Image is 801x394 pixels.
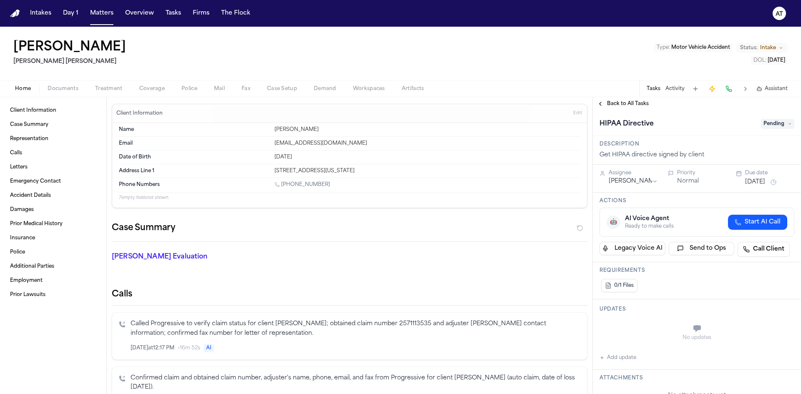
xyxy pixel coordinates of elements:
button: Firms [189,6,213,21]
button: Create Immediate Task [706,83,718,95]
div: No updates [599,334,794,341]
div: Assignee [609,170,658,176]
span: • 16m 52s [178,345,200,351]
button: Send to Ops [669,242,735,255]
span: Additional Parties [10,263,54,270]
a: Call Client [738,242,790,257]
button: Legacy Voice AI [599,242,665,255]
span: Emergency Contact [10,178,61,185]
span: Damages [10,206,34,213]
button: Edit [571,107,584,120]
h3: Requirements [599,267,794,274]
span: Calls [10,150,22,156]
span: Artifacts [402,85,424,92]
div: Ready to make calls [625,223,674,230]
button: [DATE] [745,178,765,186]
button: Edit DOL: 2025-08-01 [751,56,788,65]
span: [DATE] at 12:17 PM [131,345,174,351]
span: Prior Medical History [10,221,63,227]
span: Edit [573,110,582,116]
div: [DATE] [275,154,580,161]
span: Motor Vehicle Accident [671,45,730,50]
button: The Flock [218,6,254,21]
h3: Actions [599,198,794,204]
span: Intake [760,45,776,51]
a: Prior Medical History [7,217,100,231]
button: Day 1 [60,6,82,21]
span: Back to All Tasks [607,100,649,107]
p: Called Progressive to verify claim status for client [PERSON_NAME]; obtained claim number 2571113... [131,319,580,339]
div: [EMAIL_ADDRESS][DOMAIN_NAME] [275,140,580,147]
a: Representation [7,132,100,146]
h2: Case Summary [112,221,175,235]
a: Letters [7,161,100,174]
button: 0/1 Files [601,279,637,292]
span: Representation [10,136,48,142]
h2: [PERSON_NAME] [PERSON_NAME] [13,57,129,67]
p: Confirmed claim and obtained claim number, adjuster's name, phone, email, and fax from Progressiv... [131,374,580,393]
span: Documents [48,85,78,92]
button: Overview [122,6,157,21]
button: Snooze task [768,177,778,187]
span: Pending [761,119,794,129]
a: Client Information [7,104,100,117]
span: Demand [314,85,336,92]
button: Change status from Intake [736,43,788,53]
h3: Client Information [115,110,164,117]
a: Damages [7,203,100,216]
button: Tasks [647,85,660,92]
h3: Description [599,141,794,148]
button: Normal [677,177,699,186]
span: Case Summary [10,121,48,128]
h2: Calls [112,289,587,300]
div: Priority [677,170,726,176]
p: 7 empty fields not shown. [119,195,580,201]
div: [STREET_ADDRESS][US_STATE] [275,168,580,174]
span: Coverage [139,85,165,92]
span: Start AI Call [745,218,781,226]
img: Finch Logo [10,10,20,18]
button: Start AI Call [728,215,787,230]
span: Mail [214,85,225,92]
button: Matters [87,6,117,21]
span: Police [10,249,25,256]
div: Due date [745,170,794,176]
a: Insurance [7,231,100,245]
h1: [PERSON_NAME] [13,40,126,55]
span: Case Setup [267,85,297,92]
div: AI Voice Agent [625,215,674,223]
a: Case Summary [7,118,100,131]
button: Add update [599,353,636,363]
span: Employment [10,277,43,284]
a: Call 1 (435) 299-5167 [275,181,330,188]
button: Activity [665,85,685,92]
h3: Attachments [599,375,794,381]
button: Edit Type: Motor Vehicle Accident [654,43,733,52]
button: Edit matter name [13,40,126,55]
span: AI [204,344,214,352]
button: Add Task [690,83,701,95]
span: Accident Details [10,192,51,199]
div: Get HIPAA directive signed by client [599,151,794,159]
dt: Name [119,126,270,133]
span: Fax [242,85,250,92]
a: Additional Parties [7,260,100,273]
h1: HIPAA Directive [596,117,657,130]
span: Status: [740,45,758,51]
h3: Updates [599,306,794,313]
span: DOL : [753,58,766,63]
button: Assistant [756,85,788,92]
a: Employment [7,274,100,287]
span: 0/1 Files [614,282,634,289]
span: Client Information [10,107,56,114]
a: Tasks [162,6,184,21]
text: AT [776,11,783,17]
div: [PERSON_NAME] [275,126,580,133]
button: Back to All Tasks [593,100,653,107]
span: 🤖 [610,218,617,226]
dt: Address Line 1 [119,168,270,174]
